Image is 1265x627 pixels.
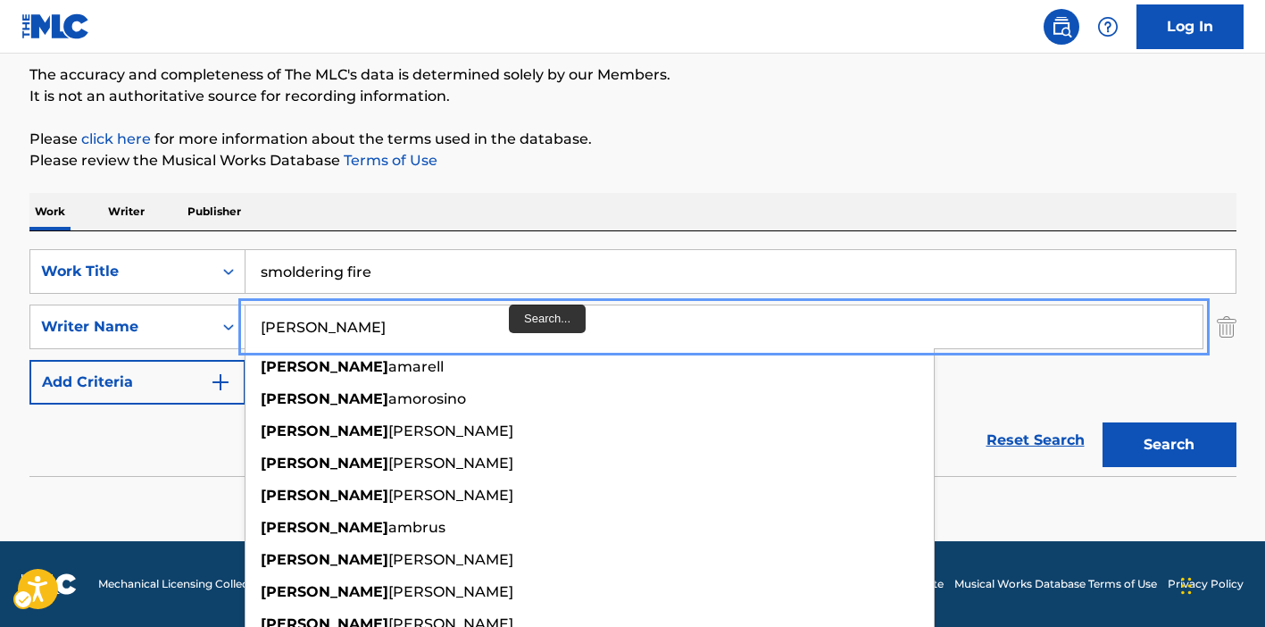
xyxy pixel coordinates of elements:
strong: [PERSON_NAME] [261,455,388,472]
img: Delete Criterion [1217,305,1236,349]
div: Drag [1181,559,1192,613]
div: Chat Widget [1176,541,1265,627]
span: amorosino [388,390,466,407]
strong: [PERSON_NAME] [261,422,388,439]
img: search [1051,16,1072,38]
strong: [PERSON_NAME] [261,583,388,600]
img: help [1097,16,1119,38]
a: Reset Search [978,421,1094,460]
img: 9d2ae6d4665cec9f34b9.svg [210,372,231,393]
span: [PERSON_NAME] [388,487,513,504]
strong: [PERSON_NAME] [261,358,388,375]
img: MLC Logo [21,13,90,39]
a: Log In [1136,4,1244,49]
p: Writer [103,193,150,230]
iframe: Hubspot Iframe [1176,541,1265,627]
p: It is not an authoritative source for recording information. [29,86,1236,107]
input: Search... [246,305,1203,348]
a: Terms of Use [340,152,437,169]
p: Publisher [182,193,246,230]
span: amarell [388,358,444,375]
span: [PERSON_NAME] [388,455,513,472]
p: Work [29,193,71,230]
input: Search... [246,250,1236,293]
strong: [PERSON_NAME] [261,519,388,536]
button: Add Criteria [29,360,246,405]
strong: [PERSON_NAME] [261,551,388,568]
span: [PERSON_NAME] [388,422,513,439]
strong: [PERSON_NAME] [261,487,388,504]
p: Please for more information about the terms used in the database. [29,129,1236,150]
img: logo [21,573,77,595]
a: Music industry terminology | mechanical licensing collective [81,130,151,147]
strong: [PERSON_NAME] [261,390,388,407]
span: ambrus [388,519,445,536]
span: [PERSON_NAME] [388,583,513,600]
span: Mechanical Licensing Collective © 2025 [98,576,305,592]
form: Search Form [29,249,1236,476]
a: Privacy Policy [1168,576,1244,592]
div: Work Title [41,261,202,282]
p: Please review the Musical Works Database [29,150,1236,171]
button: Search [1103,422,1236,467]
p: The accuracy and completeness of The MLC's data is determined solely by our Members. [29,64,1236,86]
a: Musical Works Database Terms of Use [954,576,1157,592]
span: [PERSON_NAME] [388,551,513,568]
div: Writer Name [41,316,202,338]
